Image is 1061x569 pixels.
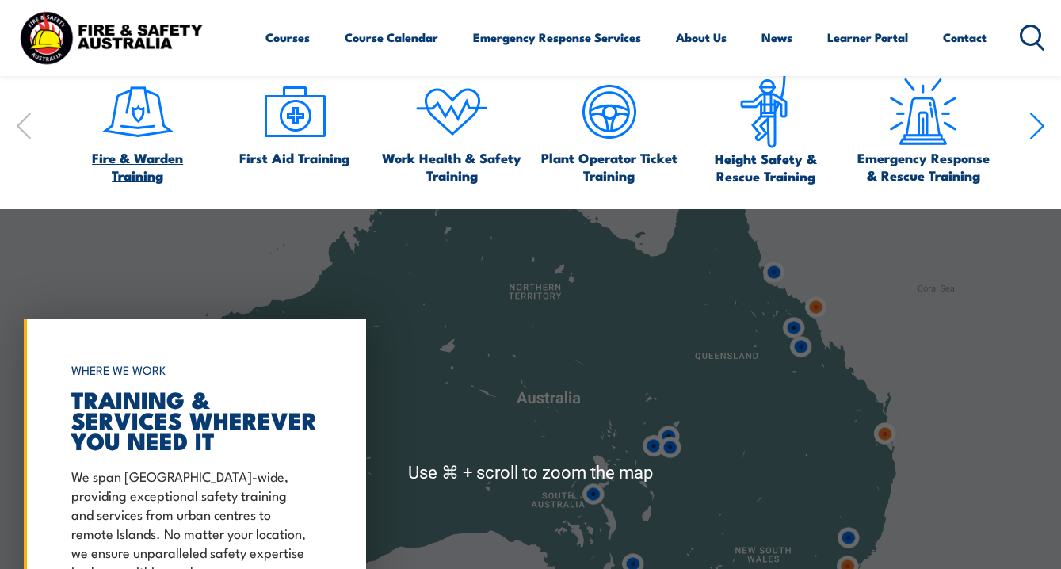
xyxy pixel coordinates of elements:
a: Learner Portal [827,18,908,56]
a: Emergency Response & Rescue Training [853,74,994,184]
span: Work Health & Safety Training [381,149,523,184]
a: Courses [265,18,310,56]
a: Emergency Response Services [473,18,641,56]
a: Plant Operator Ticket Training [538,74,680,184]
span: Plant Operator Ticket Training [538,149,680,184]
span: Height Safety & Rescue Training [695,150,837,185]
img: icon-1 [101,74,175,149]
img: icon-6 [729,74,803,150]
a: About Us [676,18,727,56]
a: News [761,18,792,56]
img: icon-2 [258,74,332,149]
img: icon-4 [414,74,489,149]
h2: TRAINING & SERVICES WHEREVER YOU NEED IT [71,388,311,450]
img: icon-5 [572,74,647,149]
span: First Aid Training [239,149,349,166]
a: Fire & Warden Training [67,74,208,184]
span: Fire & Warden Training [67,149,208,184]
a: Height Safety & Rescue Training [695,74,837,185]
img: Emergency Response Icon [886,74,960,149]
span: Emergency Response & Rescue Training [853,149,994,184]
a: Contact [943,18,987,56]
a: First Aid Training [239,74,349,166]
h6: WHERE WE WORK [71,356,311,384]
a: Work Health & Safety Training [381,74,523,184]
a: Course Calendar [345,18,438,56]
